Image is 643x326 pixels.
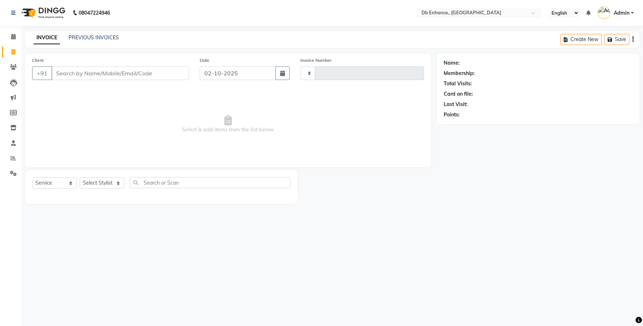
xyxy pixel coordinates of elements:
div: Points: [444,111,460,119]
button: +91 [32,66,52,80]
label: Client [32,57,44,64]
b: 08047224946 [79,3,110,23]
div: Card on file: [444,90,473,98]
img: Admin [598,6,610,19]
span: Admin [614,9,629,17]
div: Membership: [444,70,475,77]
label: Date [200,57,209,64]
a: INVOICE [34,31,60,44]
label: Invoice Number [300,57,332,64]
div: Total Visits: [444,80,472,87]
button: Save [604,34,629,45]
span: Select & add items from the list below [32,89,424,160]
div: Name: [444,59,460,67]
input: Search or Scan [130,177,290,188]
div: Last Visit: [444,101,468,108]
input: Search by Name/Mobile/Email/Code [51,66,189,80]
button: Create New [560,34,602,45]
a: PREVIOUS INVOICES [69,34,119,41]
img: logo [18,3,67,23]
